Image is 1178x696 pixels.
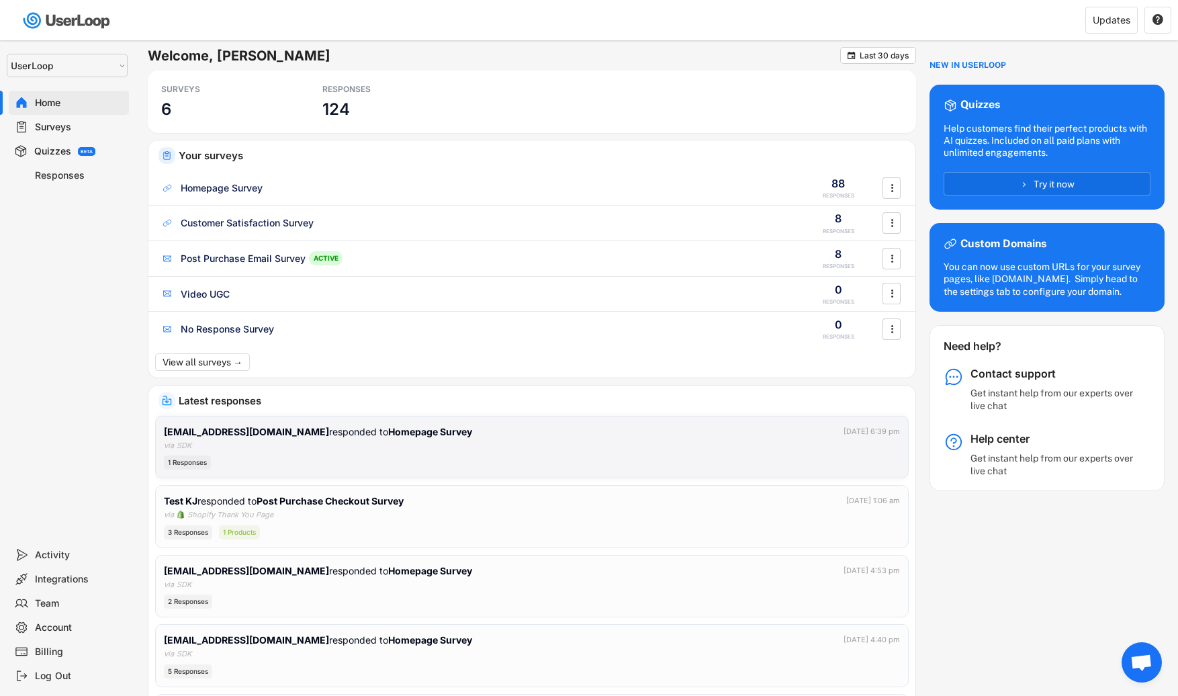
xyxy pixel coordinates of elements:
[831,176,845,191] div: 88
[885,319,899,339] button: 
[164,440,174,451] div: via
[81,149,93,154] div: BETA
[181,181,263,195] div: Homepage Survey
[891,216,893,230] text: 
[257,495,404,507] strong: Post Purchase Checkout Survey
[891,181,893,195] text: 
[35,549,124,562] div: Activity
[164,634,329,646] strong: [EMAIL_ADDRESS][DOMAIN_NAME]
[1152,14,1164,26] button: 
[35,597,124,610] div: Team
[944,339,1037,353] div: Need help?
[944,261,1150,298] div: You can now use custom URLs for your survey pages, like [DOMAIN_NAME]. Simply head to the setting...
[970,387,1138,411] div: Get instant help from our experts over live chat
[944,172,1150,195] button: Try it now
[388,426,472,437] strong: Homepage Survey
[35,670,124,683] div: Log Out
[162,396,172,406] img: IncomingMajor.svg
[179,396,905,406] div: Latest responses
[1093,15,1130,25] div: Updates
[177,511,185,519] img: 1156660_ecommerce_logo_shopify_icon%20%281%29.png
[161,84,282,95] div: SURVEYS
[944,122,1150,159] div: Help customers find their perfect products with AI quizzes. Included on all paid plans with unlim...
[181,322,274,336] div: No Response Survey
[309,251,343,265] div: ACTIVE
[970,452,1138,476] div: Get instant help from our experts over live chat
[970,367,1138,381] div: Contact support
[885,284,899,304] button: 
[155,353,250,371] button: View all surveys →
[835,282,842,297] div: 0
[846,50,856,60] button: 
[177,579,191,591] div: SDK
[35,169,124,182] div: Responses
[34,145,71,158] div: Quizzes
[35,121,124,134] div: Surveys
[164,564,472,578] div: responded to
[823,263,854,270] div: RESPONSES
[148,47,840,64] h6: Welcome, [PERSON_NAME]
[35,573,124,586] div: Integrations
[960,237,1046,251] div: Custom Domains
[388,634,472,646] strong: Homepage Survey
[181,252,306,265] div: Post Purchase Email Survey
[835,317,842,332] div: 0
[885,249,899,269] button: 
[20,7,115,34] img: userloop-logo-01.svg
[860,52,909,60] div: Last 30 days
[823,333,854,341] div: RESPONSES
[164,525,212,539] div: 3 Responses
[164,509,174,521] div: via
[161,99,171,120] h3: 6
[844,634,900,646] div: [DATE] 4:40 pm
[846,495,900,507] div: [DATE] 1:06 am
[844,565,900,576] div: [DATE] 4:53 pm
[177,648,191,660] div: SDK
[970,432,1138,446] div: Help center
[187,509,273,521] div: Shopify Thank You Page
[164,425,472,439] div: responded to
[930,60,1006,71] div: NEW IN USERLOOP
[885,178,899,198] button: 
[885,213,899,233] button: 
[322,84,443,95] div: RESPONSES
[181,288,230,301] div: Video UGC
[823,298,854,306] div: RESPONSES
[164,565,329,576] strong: [EMAIL_ADDRESS][DOMAIN_NAME]
[177,440,191,451] div: SDK
[891,286,893,300] text: 
[1152,13,1163,26] text: 
[844,426,900,437] div: [DATE] 6:39 pm
[35,646,124,658] div: Billing
[1034,179,1075,189] span: Try it now
[322,99,350,120] h3: 124
[164,664,212,679] div: 5 Responses
[1122,642,1162,683] div: Open chat
[848,50,856,60] text: 
[181,216,314,230] div: Customer Satisfaction Survey
[823,192,854,200] div: RESPONSES
[835,247,842,261] div: 8
[164,595,212,609] div: 2 Responses
[179,150,905,161] div: Your surveys
[164,495,197,507] strong: Test KJ
[164,494,406,508] div: responded to
[164,579,174,591] div: via
[164,648,174,660] div: via
[388,565,472,576] strong: Homepage Survey
[164,455,211,470] div: 1 Responses
[891,322,893,336] text: 
[164,633,472,647] div: responded to
[960,98,1000,112] div: Quizzes
[219,525,260,539] div: 1 Products
[891,251,893,265] text: 
[835,211,842,226] div: 8
[164,426,329,437] strong: [EMAIL_ADDRESS][DOMAIN_NAME]
[35,621,124,634] div: Account
[823,228,854,235] div: RESPONSES
[35,97,124,110] div: Home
